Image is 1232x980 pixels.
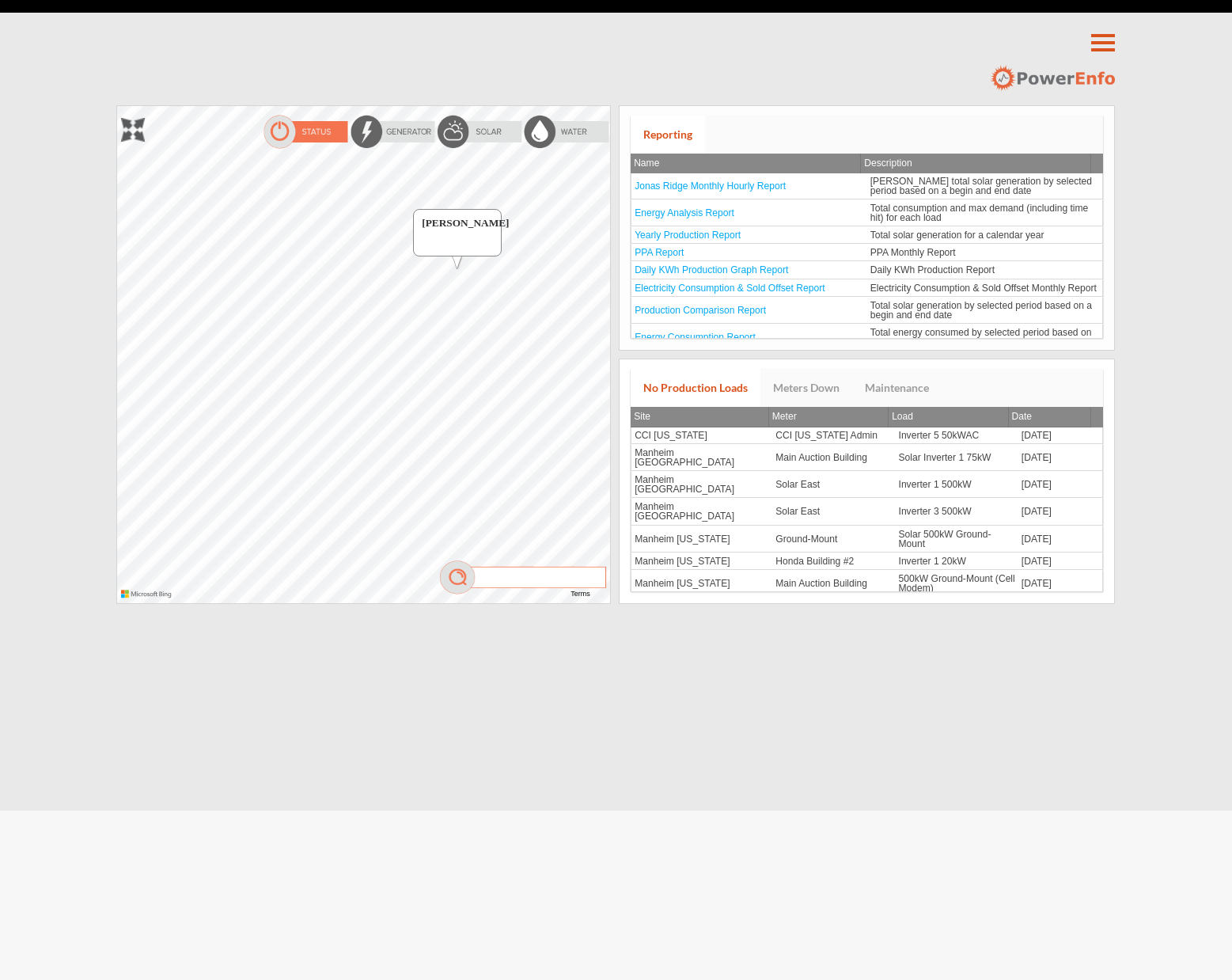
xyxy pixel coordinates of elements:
[867,261,1104,279] td: Daily KWh Production Report
[631,154,861,173] th: Name
[896,444,1018,471] td: Solar Inverter 1 75kW
[121,594,176,599] a: Microsoft Bing
[772,498,895,525] td: Solar East
[1018,444,1104,471] td: [DATE]
[1018,427,1104,444] td: [DATE]
[631,369,760,407] a: No Production Loads
[896,471,1018,498] td: Inverter 1 500kW
[635,247,684,258] a: PPA Report
[990,65,1114,92] img: logo
[772,444,895,471] td: Main Auction Building
[772,570,895,597] td: Main Auction Building
[892,411,913,422] span: Load
[121,118,145,142] img: zoom.png
[772,526,895,553] td: Ground-Mount
[889,407,1008,427] th: Load
[631,570,772,597] td: Manheim [US_STATE]
[1018,471,1104,498] td: [DATE]
[864,158,912,169] span: Description
[772,427,895,444] td: CCI [US_STATE] Admin
[1018,526,1104,553] td: [DATE]
[772,411,797,422] span: Meter
[438,560,610,595] img: mag.png
[631,526,772,553] td: Manheim [US_STATE]
[772,471,895,498] td: Solar East
[867,173,1104,199] td: [PERSON_NAME] total solar generation by selected period based on a begin and end date
[1018,498,1104,525] td: [DATE]
[631,498,772,525] td: Manheim [GEOGRAPHIC_DATA]
[896,553,1018,570] td: Inverter 1 20kW
[772,553,895,570] td: Honda Building #2
[635,264,788,275] a: Daily KWh Production Graph Report
[414,210,501,237] div: [PERSON_NAME]
[1018,553,1104,570] td: [DATE]
[867,279,1104,297] td: Electricity Consumption & Sold Offset Monthly Report
[867,244,1104,261] td: PPA Monthly Report
[760,369,852,407] a: Meters Down
[631,407,769,427] th: Site
[436,114,523,150] img: solarOff.png
[896,570,1018,597] td: 500kW Ground-Mount (Cell Modem)
[262,114,349,150] img: statusOn.png
[896,498,1018,525] td: Inverter 3 500kW
[635,332,756,343] a: Energy Consumption Report
[867,226,1104,244] td: Total solar generation for a calendar year
[867,324,1104,351] td: Total energy consumed by selected period based on a begin and end date
[634,411,650,422] span: Site
[631,427,772,444] td: CCI [US_STATE]
[631,471,772,498] td: Manheim [GEOGRAPHIC_DATA]
[867,297,1104,324] td: Total solar generation by selected period based on a begin and end date
[635,207,734,218] a: Energy Analysis Report
[635,230,741,241] a: Yearly Production Report
[1009,407,1092,427] th: Date
[852,369,942,407] a: Maintenance
[523,114,610,150] img: waterOff.png
[631,116,705,154] a: Reporting
[635,180,786,192] a: Jonas Ridge Monthly Hourly Report
[635,305,766,316] a: Production Comparison Report
[631,553,772,570] td: Manheim [US_STATE]
[634,158,659,169] span: Name
[861,154,1091,173] th: Description
[635,283,824,294] a: Electricity Consumption & Sold Offset Report
[1012,411,1033,422] span: Date
[349,114,436,150] img: energyOff.png
[769,407,889,427] th: Meter
[896,526,1018,553] td: Solar 500kW Ground-Mount
[631,444,772,471] td: Manheim [GEOGRAPHIC_DATA]
[867,199,1104,226] td: Total consumption and max demand (including time hit) for each load
[896,427,1018,444] td: Inverter 5 50kWAC
[1018,570,1104,597] td: [DATE]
